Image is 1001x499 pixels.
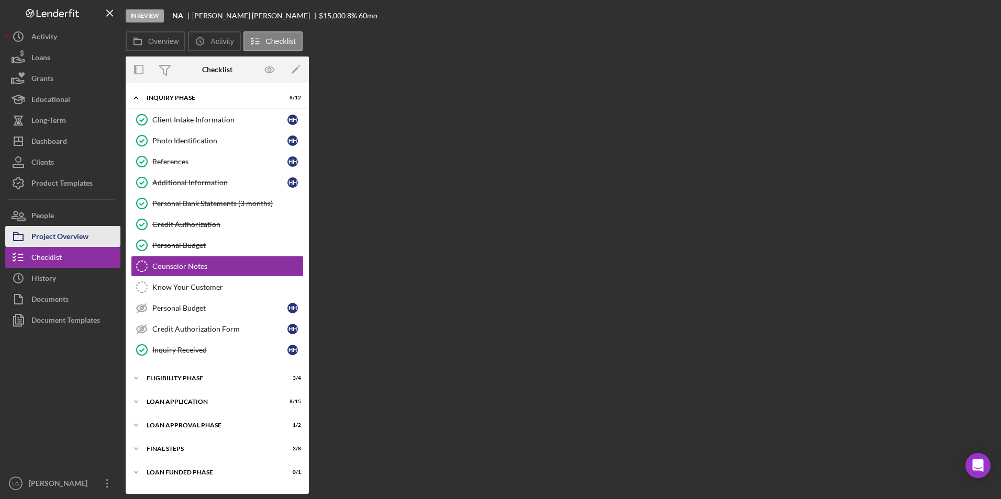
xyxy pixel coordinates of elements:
button: History [5,268,120,289]
div: Client Intake Information [152,116,287,124]
div: Inquiry Received [152,346,287,354]
div: Checklist [31,247,62,270]
div: H H [287,345,298,355]
div: Credit Authorization [152,220,303,229]
button: Checklist [243,31,303,51]
button: Activity [5,26,120,47]
a: Client Intake InformationHH [131,109,304,130]
a: Credit Authorization [131,214,304,235]
div: FINAL STEPS [147,446,275,452]
div: H H [287,135,298,146]
button: People [5,205,120,226]
div: 60 mo [359,12,377,20]
div: References [152,157,287,166]
div: Long-Term [31,110,66,133]
div: Loan Application [147,399,275,405]
button: Activity [188,31,240,51]
a: Additional InformationHH [131,172,304,193]
div: H H [287,177,298,188]
span: $15,000 [319,11,346,20]
button: Loans [5,47,120,68]
div: Loans [31,47,50,71]
b: NA [172,12,183,20]
div: 3 / 4 [282,375,301,381]
div: Know Your Customer [152,283,303,291]
button: Product Templates [5,173,120,194]
div: Documents [31,289,69,312]
a: Counselor Notes [131,256,304,277]
div: Product Templates [31,173,93,196]
button: Checklist [5,247,120,268]
div: People [31,205,54,229]
div: Project Overview [31,226,88,249]
a: ReferencesHH [131,151,304,172]
a: Photo IdentificationHH [131,130,304,151]
a: Personal Bank Statements (3 months) [131,193,304,214]
a: Personal Budget [131,235,304,256]
div: Counselor Notes [152,262,303,270]
div: 8 % [347,12,357,20]
button: Grants [5,68,120,89]
div: Eligibility Phase [147,375,275,381]
div: [PERSON_NAME] [PERSON_NAME] [192,12,319,20]
div: History [31,268,56,291]
div: In Review [126,9,164,22]
a: Know Your Customer [131,277,304,298]
div: Activity [31,26,57,50]
div: Grants [31,68,53,92]
label: Activity [210,37,233,46]
a: Inquiry ReceivedHH [131,339,304,360]
div: Additional Information [152,178,287,187]
div: Checklist [202,65,232,74]
div: H H [287,115,298,125]
label: Overview [148,37,179,46]
div: 8 / 15 [282,399,301,405]
label: Checklist [266,37,296,46]
button: Document Templates [5,310,120,331]
button: LG[PERSON_NAME] [5,473,120,494]
button: Overview [126,31,185,51]
div: Personal Bank Statements (3 months) [152,199,303,208]
div: H H [287,324,298,334]
div: 0 / 1 [282,469,301,475]
text: LG [13,481,19,486]
div: 1 / 2 [282,422,301,428]
div: Credit Authorization Form [152,325,287,333]
div: Photo Identification [152,137,287,145]
div: Personal Budget [152,304,287,312]
div: Loan Approval Phase [147,422,275,428]
div: Clients [31,152,54,175]
button: Dashboard [5,131,120,152]
button: Educational [5,89,120,110]
div: Open Intercom Messenger [965,453,991,478]
a: Personal BudgetHH [131,298,304,319]
div: Inquiry Phase [147,95,275,101]
button: Long-Term [5,110,120,131]
div: Educational [31,89,70,112]
div: H H [287,156,298,167]
div: Personal Budget [152,241,303,249]
div: H H [287,303,298,313]
button: Clients [5,152,120,173]
button: Project Overview [5,226,120,247]
div: 3 / 8 [282,446,301,452]
div: [PERSON_NAME] [26,473,94,496]
div: Loan Funded Phase [147,469,275,475]
button: Documents [5,289,120,310]
div: 8 / 12 [282,95,301,101]
div: Dashboard [31,131,67,154]
div: Document Templates [31,310,100,333]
